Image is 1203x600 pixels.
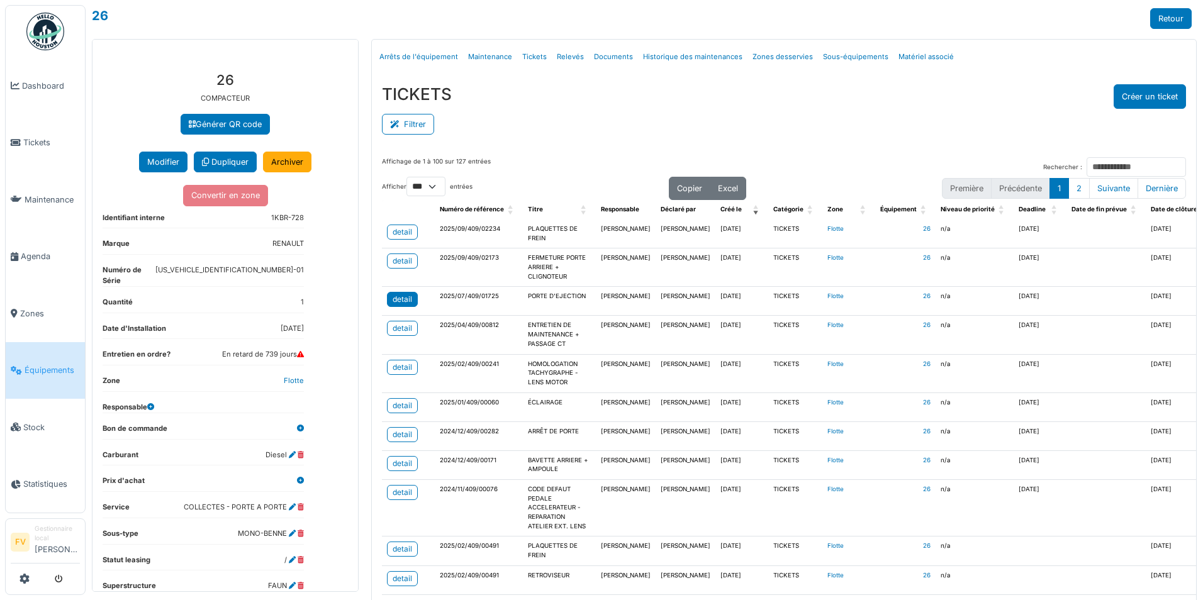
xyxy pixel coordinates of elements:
td: TICKETS [768,287,822,316]
td: [PERSON_NAME] [596,565,656,594]
a: 26 [923,225,931,232]
td: n/a [936,479,1014,536]
span: Maintenance [25,194,80,206]
td: [DATE] [715,219,768,248]
dt: Service [103,502,130,518]
td: [DATE] [1014,421,1066,450]
td: [PERSON_NAME] [656,248,715,287]
td: n/a [936,248,1014,287]
dt: Bon de commande [103,423,167,439]
span: Tickets [23,136,80,148]
a: Relevés [552,42,589,72]
td: TICKETS [768,450,822,479]
a: Flotte [827,428,844,435]
button: Filtrer [382,114,434,135]
span: Numéro de référence [440,206,504,213]
td: TICKETS [768,565,822,594]
td: [PERSON_NAME] [596,450,656,479]
td: TICKETS [768,392,822,421]
a: Dupliquer [194,152,257,172]
a: detail [387,253,418,269]
span: Équipements [25,364,80,376]
a: 26 [923,321,931,328]
td: [PERSON_NAME] [596,287,656,316]
a: 26 [923,542,931,549]
td: [PERSON_NAME] [656,565,715,594]
a: Tickets [517,42,552,72]
span: Zones [20,308,80,319]
li: FV [11,533,30,552]
button: 1 [1049,178,1069,199]
td: ÉCLAIRAGE [523,392,596,421]
td: [PERSON_NAME] [596,248,656,287]
td: [DATE] [715,421,768,450]
span: Créé le: Activate to remove sorting [753,200,761,219]
a: Dashboard [6,57,85,114]
h3: TICKETS [382,84,452,104]
td: [DATE] [1014,479,1066,536]
button: Excel [710,177,746,200]
div: detail [393,400,412,411]
div: detail [393,573,412,584]
td: TICKETS [768,219,822,248]
a: 26 [923,254,931,261]
span: Dashboard [22,80,80,92]
a: 26 [923,572,931,579]
a: Documents [589,42,638,72]
a: Équipements [6,342,85,399]
dt: Carburant [103,450,138,465]
div: detail [393,294,412,305]
a: FV Gestionnaire local[PERSON_NAME] [11,524,80,564]
dt: Quantité [103,297,133,313]
td: TICKETS [768,479,822,536]
a: Flotte [827,321,844,328]
span: Agenda [21,250,80,262]
td: [DATE] [1014,354,1066,392]
dd: En retard de 739 jours [222,349,304,360]
td: n/a [936,287,1014,316]
span: Niveau de priorité [941,206,995,213]
span: Excel [718,184,738,193]
td: [DATE] [715,248,768,287]
td: [PERSON_NAME] [656,450,715,479]
button: Créer un ticket [1114,84,1186,109]
a: detail [387,398,418,413]
span: Déclaré par [661,206,696,213]
a: Flotte [827,254,844,261]
a: 26 [923,360,931,367]
span: Deadline [1019,206,1046,213]
span: Date de fin prévue: Activate to sort [1131,200,1138,219]
a: Matériel associé [893,42,959,72]
td: TICKETS [768,536,822,565]
td: [PERSON_NAME] [656,316,715,354]
td: 2025/02/409/00491 [435,536,523,565]
button: 2 [1068,178,1090,199]
label: Afficher entrées [382,177,473,196]
td: BAVETTE ARRIERE + AMPOULE [523,450,596,479]
td: 2025/09/409/02173 [435,248,523,287]
td: 2025/02/409/00491 [435,565,523,594]
h3: 26 [103,72,348,88]
dt: Zone [103,375,120,391]
dd: COLLECTES - PORTE A PORTE [184,502,304,513]
a: Flotte [827,542,844,549]
a: Zones desservies [747,42,818,72]
div: detail [393,429,412,440]
a: Stock [6,399,85,456]
dt: Prix d'achat [103,475,145,491]
td: [PERSON_NAME] [656,219,715,248]
td: [PERSON_NAME] [596,392,656,421]
a: Zones [6,285,85,342]
p: COMPACTEUR [103,93,348,104]
td: FERMETURE PORTE ARRIERE + CLIGNOTEUR [523,248,596,287]
span: Zone [827,206,843,213]
span: Zone: Activate to sort [860,200,868,219]
td: n/a [936,536,1014,565]
td: [DATE] [1014,316,1066,354]
span: Catégorie [773,206,803,213]
span: Date de fin prévue [1072,206,1127,213]
td: n/a [936,450,1014,479]
td: [DATE] [715,316,768,354]
dt: Identifiant interne [103,213,165,228]
td: [PERSON_NAME] [656,536,715,565]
